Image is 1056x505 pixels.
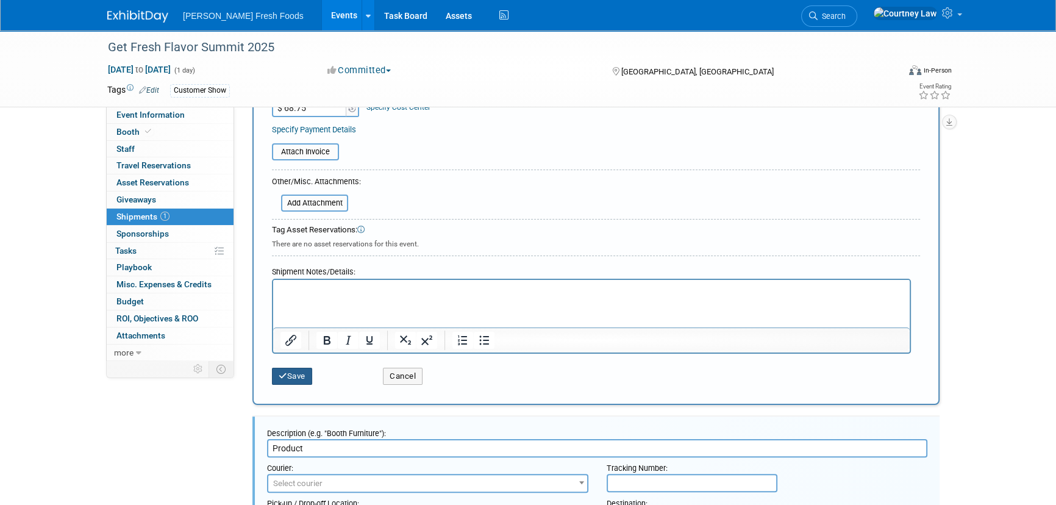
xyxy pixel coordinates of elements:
[209,361,234,377] td: Toggle Event Tabs
[116,279,212,289] span: Misc. Expenses & Credits
[272,224,920,236] div: Tag Asset Reservations:
[116,177,189,187] span: Asset Reservations
[114,348,134,357] span: more
[452,332,473,349] button: Numbered list
[107,328,234,344] a: Attachments
[115,246,137,256] span: Tasks
[116,229,169,238] span: Sponsorships
[272,261,911,279] div: Shipment Notes/Details:
[188,361,209,377] td: Personalize Event Tab Strip
[107,226,234,242] a: Sponsorships
[116,313,198,323] span: ROI, Objectives & ROO
[107,84,159,98] td: Tags
[107,209,234,225] a: Shipments1
[474,332,494,349] button: Bullet list
[107,192,234,208] a: Giveaways
[173,66,195,74] span: (1 day)
[160,212,169,221] span: 1
[416,332,437,349] button: Superscript
[280,332,301,349] button: Insert/edit link
[923,66,952,75] div: In-Person
[909,65,921,75] img: Format-Inperson.png
[116,296,144,306] span: Budget
[873,7,937,20] img: Courtney Law
[145,128,151,135] i: Booth reservation complete
[272,236,920,249] div: There are no asset reservations for this event.
[918,84,951,90] div: Event Rating
[107,141,234,157] a: Staff
[338,332,359,349] button: Italic
[116,160,191,170] span: Travel Reservations
[621,67,773,76] span: [GEOGRAPHIC_DATA], [GEOGRAPHIC_DATA]
[170,84,230,97] div: Customer Show
[7,5,643,280] body: Rich Text Area. Press ALT-0 for help.
[826,63,952,82] div: Event Format
[267,423,927,439] div: Description (e.g. "Booth Furniture"):
[267,457,588,474] div: Courier:
[116,127,154,137] span: Booth
[359,332,380,349] button: Underline
[107,124,234,140] a: Booth
[272,176,361,190] div: Other/Misc. Attachments:
[7,5,642,280] p: Get Fresh Produce ATTN: Flavor Summit [STREET_ADDRESS][PERSON_NAME] Bartlett, IL 60103 1 case of ...
[116,144,135,154] span: Staff
[107,345,234,361] a: more
[107,174,234,191] a: Asset Reservations
[323,64,396,77] button: Committed
[395,332,416,349] button: Subscript
[107,64,171,75] span: [DATE] [DATE]
[183,11,304,21] span: [PERSON_NAME] Fresh Foods
[107,243,234,259] a: Tasks
[116,212,169,221] span: Shipments
[116,331,165,340] span: Attachments
[116,262,152,272] span: Playbook
[366,103,430,112] a: Specify Cost Center
[107,293,234,310] a: Budget
[139,86,159,95] a: Edit
[272,125,356,134] a: Specify Payment Details
[116,195,156,204] span: Giveaways
[383,368,423,385] button: Cancel
[273,280,910,328] iframe: Rich Text Area
[273,479,323,488] span: Select courier
[607,457,928,474] div: Tracking Number:
[272,368,312,385] button: Save
[818,12,846,21] span: Search
[134,65,145,74] span: to
[116,110,185,120] span: Event Information
[316,332,337,349] button: Bold
[107,276,234,293] a: Misc. Expenses & Credits
[107,157,234,174] a: Travel Reservations
[801,5,857,27] a: Search
[107,310,234,327] a: ROI, Objectives & ROO
[107,10,168,23] img: ExhibitDay
[107,259,234,276] a: Playbook
[107,107,234,123] a: Event Information
[104,37,880,59] div: Get Fresh Flavor Summit 2025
